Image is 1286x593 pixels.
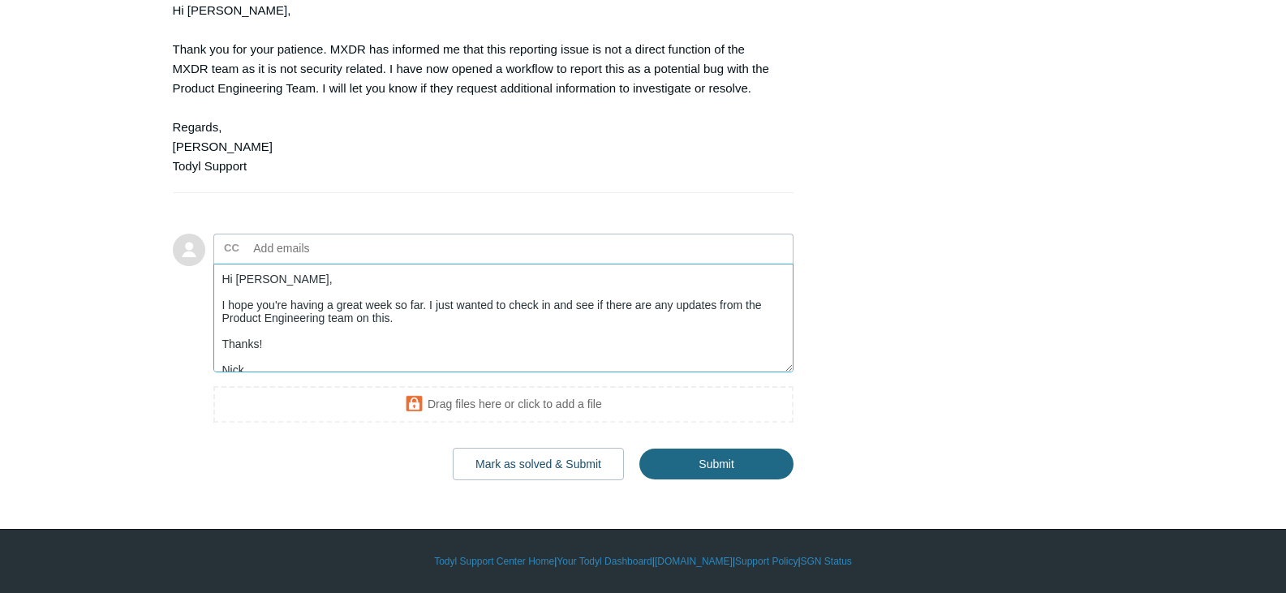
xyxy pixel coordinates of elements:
[213,264,794,373] textarea: Add your reply
[801,554,852,569] a: SGN Status
[655,554,733,569] a: [DOMAIN_NAME]
[453,448,624,480] button: Mark as solved & Submit
[247,236,422,260] input: Add emails
[173,1,778,176] div: Hi [PERSON_NAME], Thank you for your patience. MXDR has informed me that this reporting issue is ...
[434,554,554,569] a: Todyl Support Center Home
[557,554,652,569] a: Your Todyl Dashboard
[735,554,798,569] a: Support Policy
[639,449,794,479] input: Submit
[224,236,239,260] label: CC
[173,554,1114,569] div: | | | |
